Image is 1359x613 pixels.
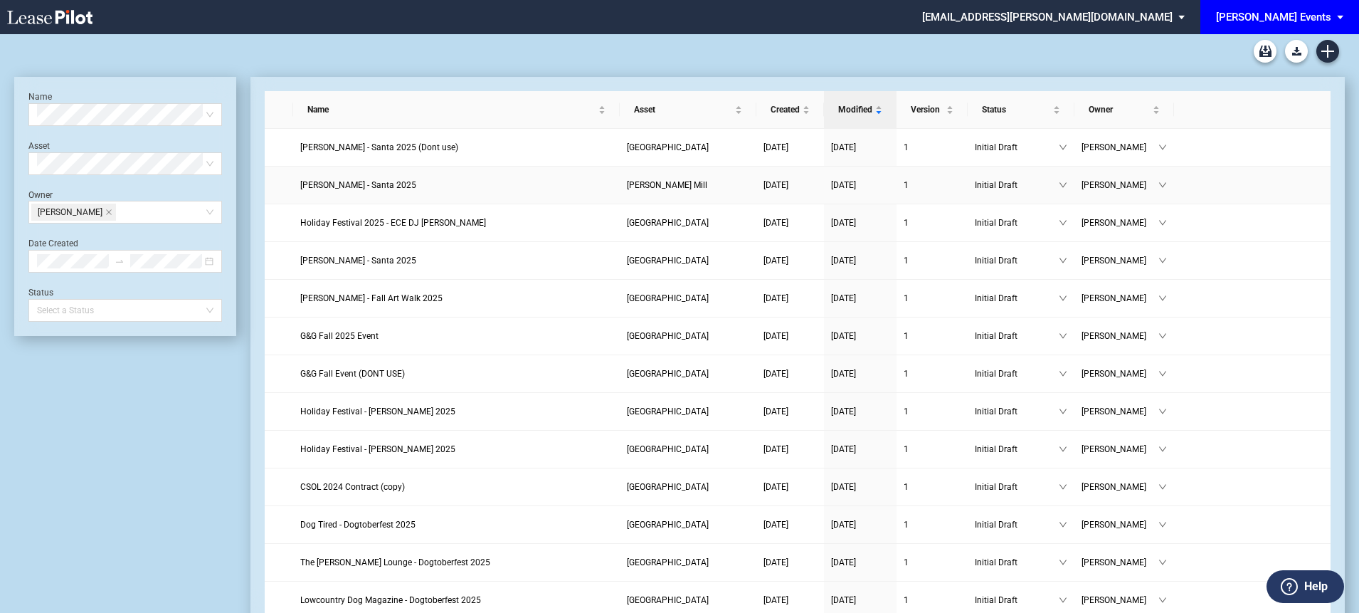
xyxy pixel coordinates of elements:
[763,520,788,530] span: [DATE]
[634,103,732,117] span: Asset
[824,91,897,129] th: Modified
[300,407,455,416] span: Holiday Festival - Dave Landeo 2025
[28,288,53,298] label: Status
[300,253,613,268] a: [PERSON_NAME] - Santa 2025
[1059,219,1067,227] span: down
[300,595,481,605] span: Lowcountry Dog Magazine - Dogtoberfest 2025
[300,331,379,341] span: G&G Fall 2025 Event
[975,253,1059,268] span: Initial Draft
[831,180,856,190] span: [DATE]
[28,92,52,102] label: Name
[1059,407,1067,416] span: down
[300,180,416,190] span: Edwin McCora - Santa 2025
[904,180,909,190] span: 1
[831,293,856,303] span: [DATE]
[1158,181,1167,189] span: down
[300,555,613,570] a: The [PERSON_NAME] Lounge - Dogtoberfest 2025
[627,518,749,532] a: [GEOGRAPHIC_DATA]
[1089,103,1150,117] span: Owner
[904,518,961,532] a: 1
[300,329,613,343] a: G&G Fall 2025 Event
[300,442,613,456] a: Holiday Festival - [PERSON_NAME] 2025
[904,291,961,305] a: 1
[1158,445,1167,454] span: down
[904,480,961,494] a: 1
[1158,219,1167,227] span: down
[1059,445,1067,454] span: down
[975,291,1059,305] span: Initial Draft
[904,293,909,303] span: 1
[904,593,961,607] a: 1
[1059,332,1067,340] span: down
[975,140,1059,154] span: Initial Draft
[300,480,613,494] a: CSOL 2024 Contract (copy)
[831,444,856,454] span: [DATE]
[763,442,817,456] a: [DATE]
[904,218,909,228] span: 1
[831,291,889,305] a: [DATE]
[627,593,749,607] a: [GEOGRAPHIC_DATA]
[627,256,709,266] span: Freshfields Village
[1158,256,1167,265] span: down
[300,518,613,532] a: Dog Tired - Dogtoberfest 2025
[300,142,458,152] span: Edwin McCora - Santa 2025 (Dont use)
[1082,178,1158,192] span: [PERSON_NAME]
[627,180,707,190] span: Atherton Mill
[831,331,856,341] span: [DATE]
[627,329,749,343] a: [GEOGRAPHIC_DATA]
[300,404,613,419] a: Holiday Festival - [PERSON_NAME] 2025
[831,369,856,379] span: [DATE]
[904,404,961,419] a: 1
[627,367,749,381] a: [GEOGRAPHIC_DATA]
[763,293,788,303] span: [DATE]
[300,367,613,381] a: G&G Fall Event (DONT USE)
[763,404,817,419] a: [DATE]
[975,518,1059,532] span: Initial Draft
[627,218,709,228] span: Freshfields Village
[1082,216,1158,230] span: [PERSON_NAME]
[756,91,824,129] th: Created
[904,557,909,567] span: 1
[831,404,889,419] a: [DATE]
[1285,40,1308,63] a: Download Blank Form
[1158,370,1167,378] span: down
[763,216,817,230] a: [DATE]
[831,557,856,567] span: [DATE]
[831,482,856,492] span: [DATE]
[300,293,443,303] span: Bob Williams - Fall Art Walk 2025
[1082,140,1158,154] span: [PERSON_NAME]
[763,218,788,228] span: [DATE]
[911,103,943,117] span: Version
[300,369,405,379] span: G&G Fall Event (DONT USE)
[975,178,1059,192] span: Initial Draft
[763,140,817,154] a: [DATE]
[904,442,961,456] a: 1
[975,555,1059,570] span: Initial Draft
[763,253,817,268] a: [DATE]
[627,369,709,379] span: Freshfields Village
[763,329,817,343] a: [DATE]
[300,593,613,607] a: Lowcountry Dog Magazine - Dogtoberfest 2025
[1082,518,1158,532] span: [PERSON_NAME]
[28,141,50,151] label: Asset
[627,178,749,192] a: [PERSON_NAME] Mill
[763,518,817,532] a: [DATE]
[300,256,416,266] span: Edwin McCora - Santa 2025
[831,595,856,605] span: [DATE]
[975,216,1059,230] span: Initial Draft
[627,331,709,341] span: Freshfields Village
[307,103,596,117] span: Name
[975,329,1059,343] span: Initial Draft
[982,103,1050,117] span: Status
[763,444,788,454] span: [DATE]
[975,480,1059,494] span: Initial Draft
[620,91,756,129] th: Asset
[904,520,909,530] span: 1
[627,557,709,567] span: Freshfields Village
[627,444,709,454] span: Freshfields Village
[627,291,749,305] a: [GEOGRAPHIC_DATA]
[300,482,405,492] span: CSOL 2024 Contract (copy)
[831,216,889,230] a: [DATE]
[975,404,1059,419] span: Initial Draft
[627,293,709,303] span: Freshfields Village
